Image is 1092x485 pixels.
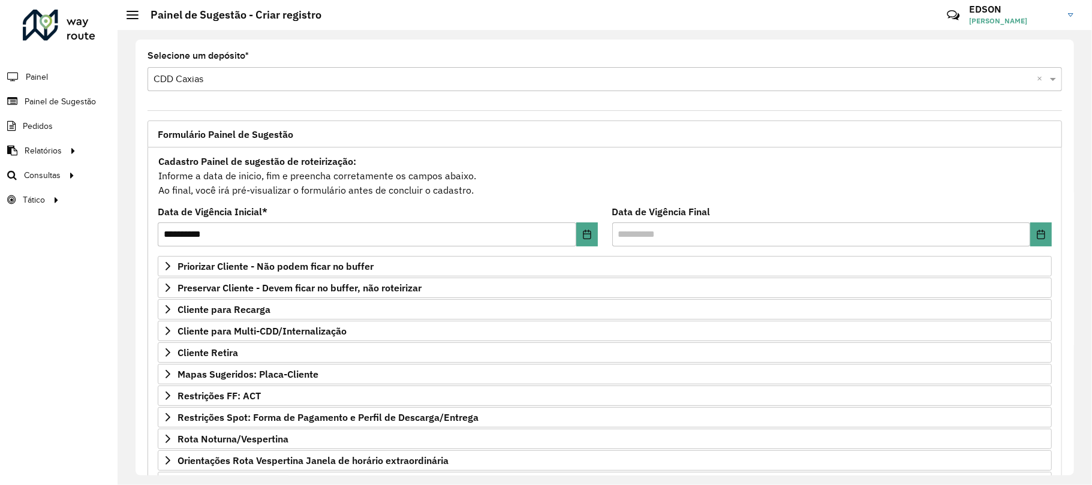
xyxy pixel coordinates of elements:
[158,153,1052,198] div: Informe a data de inicio, fim e preencha corretamente os campos abaixo. Ao final, você irá pré-vi...
[576,222,598,246] button: Choose Date
[1037,72,1047,86] span: Clear all
[158,129,293,139] span: Formulário Painel de Sugestão
[969,16,1059,26] span: [PERSON_NAME]
[178,348,238,357] span: Cliente Retira
[178,369,318,379] span: Mapas Sugeridos: Placa-Cliente
[158,407,1052,427] a: Restrições Spot: Forma de Pagamento e Perfil de Descarga/Entrega
[1030,222,1052,246] button: Choose Date
[26,71,48,83] span: Painel
[158,385,1052,406] a: Restrições FF: ACT
[158,342,1052,363] a: Cliente Retira
[158,321,1052,341] a: Cliente para Multi-CDD/Internalização
[612,204,711,219] label: Data de Vigência Final
[158,204,267,219] label: Data de Vigência Inicial
[178,434,288,444] span: Rota Noturna/Vespertina
[23,120,53,132] span: Pedidos
[25,95,96,108] span: Painel de Sugestão
[25,144,62,157] span: Relatórios
[158,364,1052,384] a: Mapas Sugeridos: Placa-Cliente
[969,4,1059,15] h3: EDSON
[24,169,61,182] span: Consultas
[158,429,1052,449] a: Rota Noturna/Vespertina
[178,456,449,465] span: Orientações Rota Vespertina Janela de horário extraordinária
[158,278,1052,298] a: Preservar Cliente - Devem ficar no buffer, não roteirizar
[158,299,1052,320] a: Cliente para Recarga
[178,305,270,314] span: Cliente para Recarga
[158,450,1052,471] a: Orientações Rota Vespertina Janela de horário extraordinária
[940,2,966,28] a: Contato Rápido
[139,8,321,22] h2: Painel de Sugestão - Criar registro
[158,155,356,167] strong: Cadastro Painel de sugestão de roteirização:
[148,49,249,63] label: Selecione um depósito
[178,283,422,293] span: Preservar Cliente - Devem ficar no buffer, não roteirizar
[178,412,479,422] span: Restrições Spot: Forma de Pagamento e Perfil de Descarga/Entrega
[23,194,45,206] span: Tático
[178,261,374,271] span: Priorizar Cliente - Não podem ficar no buffer
[178,326,347,336] span: Cliente para Multi-CDD/Internalização
[178,391,261,400] span: Restrições FF: ACT
[158,256,1052,276] a: Priorizar Cliente - Não podem ficar no buffer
